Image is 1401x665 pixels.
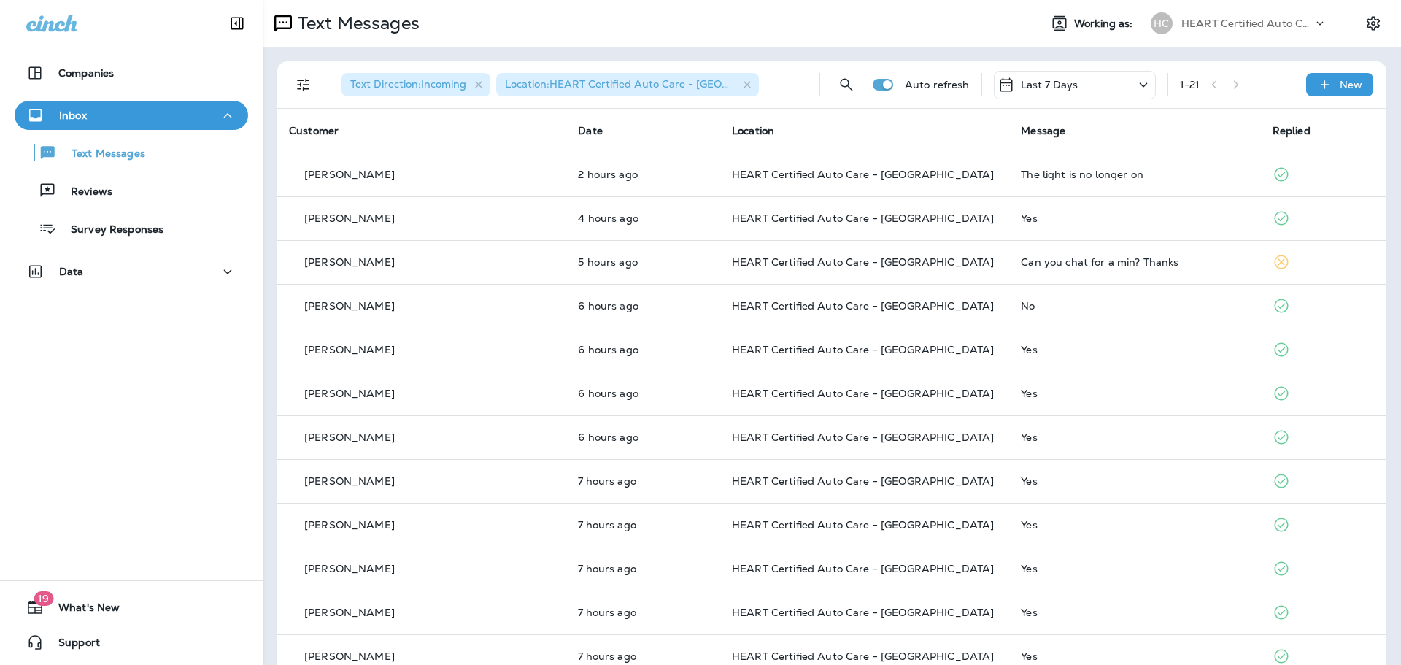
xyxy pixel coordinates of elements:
[905,79,970,91] p: Auto refresh
[1074,18,1136,30] span: Working as:
[304,256,395,268] p: [PERSON_NAME]
[1021,475,1248,487] div: Yes
[44,601,120,619] span: What's New
[350,77,466,91] span: Text Direction : Incoming
[1181,18,1313,29] p: HEART Certified Auto Care
[304,300,395,312] p: [PERSON_NAME]
[34,591,53,606] span: 19
[578,563,709,574] p: Sep 2, 2025 09:41 AM
[1021,212,1248,224] div: Yes
[1180,79,1200,91] div: 1 - 21
[58,67,114,79] p: Companies
[304,475,395,487] p: [PERSON_NAME]
[732,387,994,400] span: HEART Certified Auto Care - [GEOGRAPHIC_DATA]
[15,175,248,206] button: Reviews
[1021,607,1248,618] div: Yes
[578,607,709,618] p: Sep 2, 2025 09:30 AM
[15,593,248,622] button: 19What's New
[304,431,395,443] p: [PERSON_NAME]
[1021,344,1248,355] div: Yes
[1021,169,1248,180] div: The light is no longer on
[732,474,994,488] span: HEART Certified Auto Care - [GEOGRAPHIC_DATA]
[59,266,84,277] p: Data
[57,147,145,161] p: Text Messages
[505,77,808,91] span: Location : HEART Certified Auto Care - [GEOGRAPHIC_DATA]
[15,58,248,88] button: Companies
[1021,256,1248,268] div: Can you chat for a min? Thanks
[496,73,759,96] div: Location:HEART Certified Auto Care - [GEOGRAPHIC_DATA]
[289,70,318,99] button: Filters
[1021,388,1248,399] div: Yes
[732,299,994,312] span: HEART Certified Auto Care - [GEOGRAPHIC_DATA]
[832,70,861,99] button: Search Messages
[1021,519,1248,531] div: Yes
[578,256,709,268] p: Sep 2, 2025 11:03 AM
[1021,563,1248,574] div: Yes
[56,185,112,199] p: Reviews
[15,101,248,130] button: Inbox
[578,519,709,531] p: Sep 2, 2025 09:47 AM
[1360,10,1386,36] button: Settings
[732,168,994,181] span: HEART Certified Auto Care - [GEOGRAPHIC_DATA]
[732,124,774,137] span: Location
[578,344,709,355] p: Sep 2, 2025 10:16 AM
[578,475,709,487] p: Sep 2, 2025 09:49 AM
[292,12,420,34] p: Text Messages
[15,257,248,286] button: Data
[732,606,994,619] span: HEART Certified Auto Care - [GEOGRAPHIC_DATA]
[732,343,994,356] span: HEART Certified Auto Care - [GEOGRAPHIC_DATA]
[732,255,994,269] span: HEART Certified Auto Care - [GEOGRAPHIC_DATA]
[578,431,709,443] p: Sep 2, 2025 10:10 AM
[1273,124,1311,137] span: Replied
[1151,12,1173,34] div: HC
[1340,79,1362,91] p: New
[732,562,994,575] span: HEART Certified Auto Care - [GEOGRAPHIC_DATA]
[341,73,490,96] div: Text Direction:Incoming
[15,628,248,657] button: Support
[578,124,603,137] span: Date
[732,518,994,531] span: HEART Certified Auto Care - [GEOGRAPHIC_DATA]
[289,124,339,137] span: Customer
[732,650,994,663] span: HEART Certified Auto Care - [GEOGRAPHIC_DATA]
[15,213,248,244] button: Survey Responses
[578,650,709,662] p: Sep 2, 2025 09:29 AM
[304,607,395,618] p: [PERSON_NAME]
[1021,300,1248,312] div: No
[304,388,395,399] p: [PERSON_NAME]
[1021,431,1248,443] div: Yes
[1021,79,1078,91] p: Last 7 Days
[1021,650,1248,662] div: Yes
[59,109,87,121] p: Inbox
[304,563,395,574] p: [PERSON_NAME]
[15,137,248,168] button: Text Messages
[304,212,395,224] p: [PERSON_NAME]
[578,388,709,399] p: Sep 2, 2025 10:15 AM
[56,223,163,237] p: Survey Responses
[732,212,994,225] span: HEART Certified Auto Care - [GEOGRAPHIC_DATA]
[304,650,395,662] p: [PERSON_NAME]
[578,212,709,224] p: Sep 2, 2025 12:31 PM
[578,169,709,180] p: Sep 2, 2025 02:43 PM
[304,344,395,355] p: [PERSON_NAME]
[44,637,100,654] span: Support
[732,431,994,444] span: HEART Certified Auto Care - [GEOGRAPHIC_DATA]
[304,519,395,531] p: [PERSON_NAME]
[217,9,258,38] button: Collapse Sidebar
[304,169,395,180] p: [PERSON_NAME]
[578,300,709,312] p: Sep 2, 2025 10:32 AM
[1021,124,1065,137] span: Message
